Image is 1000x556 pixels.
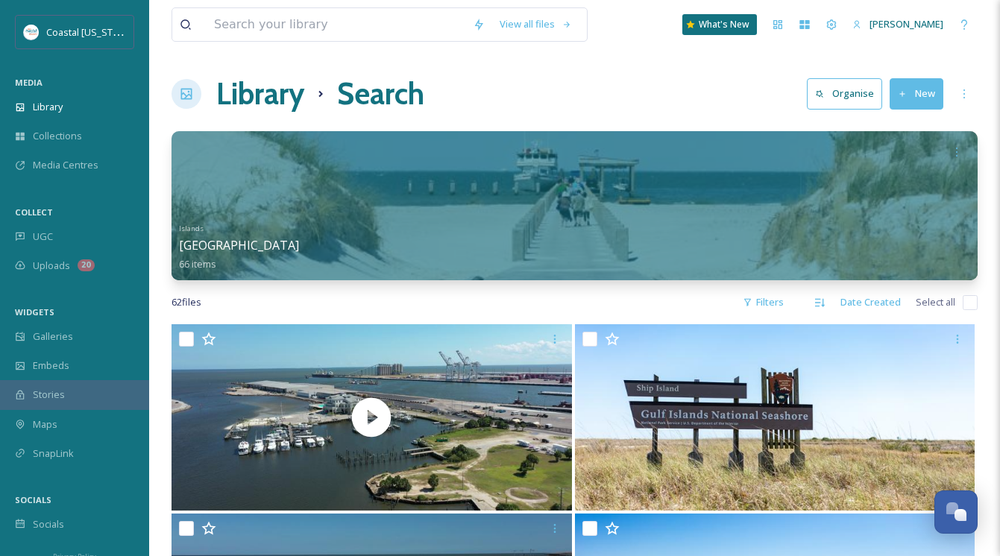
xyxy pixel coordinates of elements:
span: COLLECT [15,206,53,218]
div: 20 [78,259,95,271]
a: Islands[GEOGRAPHIC_DATA]66 items [179,220,299,271]
span: Library [33,100,63,114]
button: New [890,78,943,109]
h1: Search [337,72,424,116]
span: Uploads [33,259,70,273]
span: SOCIALS [15,494,51,505]
span: Embeds [33,358,69,373]
input: Search your library [207,8,465,41]
div: Filters [735,288,791,317]
img: thumbnail [172,324,572,511]
a: View all files [492,10,579,39]
span: Select all [916,295,955,309]
div: Date Created [833,288,908,317]
span: Galleries [33,329,73,344]
span: MEDIA [15,77,43,88]
span: WIDGETS [15,306,54,318]
span: [PERSON_NAME] [870,17,943,31]
span: Islands [179,224,204,233]
button: Organise [807,78,882,109]
a: [PERSON_NAME] [845,10,951,39]
img: Gulf Islands National Sign_Ship Island_2022_CB.jpg [575,324,975,511]
span: Coastal [US_STATE] [46,25,132,39]
span: Maps [33,417,57,432]
span: Media Centres [33,158,98,172]
span: [GEOGRAPHIC_DATA] [179,237,299,253]
img: download%20%281%29.jpeg [24,25,39,40]
a: Library [216,72,304,116]
span: Socials [33,517,64,531]
span: Collections [33,129,82,143]
span: Stories [33,388,65,402]
span: 62 file s [172,295,201,309]
button: Open Chat [934,490,978,534]
a: What's New [682,14,757,35]
span: 66 items [179,257,216,271]
span: SnapLink [33,446,74,461]
span: UGC [33,230,53,244]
